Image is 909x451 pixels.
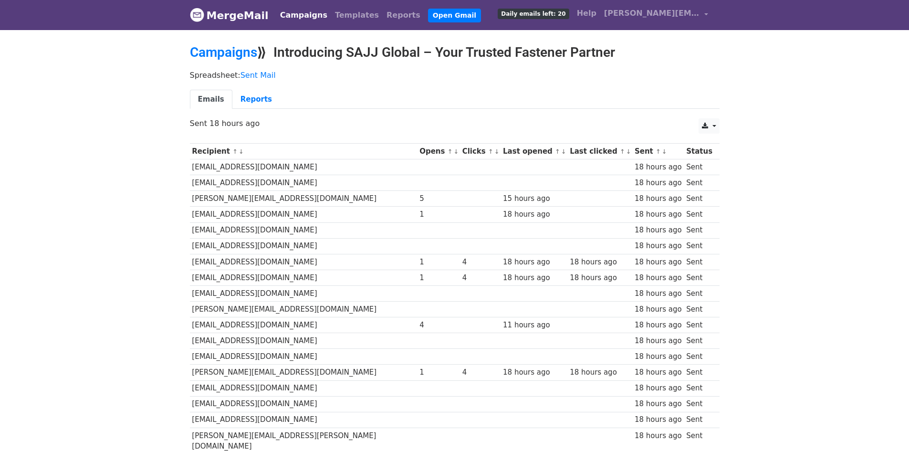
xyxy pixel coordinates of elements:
div: 18 hours ago [570,367,630,378]
a: ↑ [488,148,493,155]
a: Daily emails left: 20 [494,4,573,23]
div: 18 hours ago [635,383,682,394]
a: MergeMail [190,5,269,25]
div: 1 [419,209,458,220]
div: 18 hours ago [635,304,682,315]
div: 1 [419,257,458,268]
a: Reports [232,90,280,109]
a: Open Gmail [428,9,481,22]
div: 5 [419,193,458,204]
th: Sent [632,144,684,159]
a: Campaigns [276,6,331,25]
a: Reports [383,6,424,25]
h2: ⟫ Introducing SAJJ Global – Your Trusted Fastener Partner [190,44,720,61]
span: [PERSON_NAME][EMAIL_ADDRESS][DOMAIN_NAME] [604,8,700,19]
td: Sent [684,333,714,349]
th: Clicks [460,144,501,159]
img: MergeMail logo [190,8,204,22]
div: 18 hours ago [635,162,682,173]
div: 4 [462,257,499,268]
a: ↓ [453,148,459,155]
td: [EMAIL_ADDRESS][DOMAIN_NAME] [190,333,418,349]
a: Templates [331,6,383,25]
td: Sent [684,191,714,207]
td: [EMAIL_ADDRESS][DOMAIN_NAME] [190,349,418,365]
div: 4 [462,273,499,283]
td: Sent [684,396,714,412]
th: Opens [417,144,460,159]
div: 18 hours ago [635,193,682,204]
a: Help [573,4,600,23]
div: 1 [419,273,458,283]
th: Recipient [190,144,418,159]
td: Sent [684,380,714,396]
td: Sent [684,349,714,365]
p: Sent 18 hours ago [190,118,720,128]
div: 18 hours ago [635,288,682,299]
div: 18 hours ago [503,367,565,378]
div: 18 hours ago [635,225,682,236]
td: [EMAIL_ADDRESS][DOMAIN_NAME] [190,207,418,222]
th: Last clicked [567,144,632,159]
a: ↑ [232,148,238,155]
td: [EMAIL_ADDRESS][DOMAIN_NAME] [190,254,418,270]
a: ↓ [626,148,631,155]
td: Sent [684,317,714,333]
div: 4 [462,367,499,378]
a: ↓ [239,148,244,155]
span: Daily emails left: 20 [498,9,569,19]
a: ↓ [662,148,667,155]
a: ↑ [555,148,560,155]
a: Emails [190,90,232,109]
div: 1 [419,367,458,378]
a: ↑ [448,148,453,155]
div: 18 hours ago [503,209,565,220]
div: 18 hours ago [635,414,682,425]
div: 18 hours ago [635,320,682,331]
td: [PERSON_NAME][EMAIL_ADDRESS][DOMAIN_NAME] [190,191,418,207]
td: [EMAIL_ADDRESS][DOMAIN_NAME] [190,175,418,191]
div: 11 hours ago [503,320,565,331]
td: Sent [684,159,714,175]
td: [PERSON_NAME][EMAIL_ADDRESS][DOMAIN_NAME] [190,302,418,317]
div: 18 hours ago [635,336,682,346]
a: ↓ [494,148,500,155]
td: [EMAIL_ADDRESS][DOMAIN_NAME] [190,317,418,333]
p: Spreadsheet: [190,70,720,80]
td: Sent [684,207,714,222]
a: Sent Mail [240,71,276,80]
td: [EMAIL_ADDRESS][DOMAIN_NAME] [190,412,418,428]
a: [PERSON_NAME][EMAIL_ADDRESS][DOMAIN_NAME] [600,4,712,26]
td: Sent [684,285,714,301]
div: 18 hours ago [635,178,682,189]
a: ↑ [656,148,661,155]
div: 18 hours ago [635,351,682,362]
td: [EMAIL_ADDRESS][DOMAIN_NAME] [190,270,418,285]
td: [PERSON_NAME][EMAIL_ADDRESS][DOMAIN_NAME] [190,365,418,380]
div: 18 hours ago [635,241,682,252]
td: Sent [684,270,714,285]
div: 18 hours ago [570,273,630,283]
th: Status [684,144,714,159]
div: 18 hours ago [635,399,682,409]
a: Campaigns [190,44,257,60]
td: [EMAIL_ADDRESS][DOMAIN_NAME] [190,222,418,238]
th: Last opened [501,144,567,159]
div: 18 hours ago [570,257,630,268]
td: Sent [684,302,714,317]
td: [EMAIL_ADDRESS][DOMAIN_NAME] [190,238,418,254]
td: [EMAIL_ADDRESS][DOMAIN_NAME] [190,159,418,175]
td: Sent [684,238,714,254]
div: 18 hours ago [503,257,565,268]
div: 15 hours ago [503,193,565,204]
a: ↓ [561,148,566,155]
div: 18 hours ago [503,273,565,283]
div: 4 [419,320,458,331]
td: [EMAIL_ADDRESS][DOMAIN_NAME] [190,285,418,301]
a: ↑ [620,148,625,155]
td: [EMAIL_ADDRESS][DOMAIN_NAME] [190,396,418,412]
div: 18 hours ago [635,367,682,378]
td: Sent [684,412,714,428]
td: Sent [684,365,714,380]
td: Sent [684,254,714,270]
